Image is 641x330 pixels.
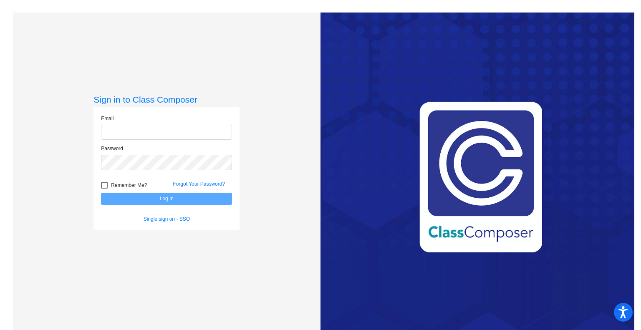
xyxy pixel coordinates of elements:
span: Remember Me? [111,180,147,190]
button: Log In [101,193,232,205]
label: Password [101,145,123,152]
a: Single sign on - SSO [144,216,190,222]
label: Email [101,115,114,122]
h3: Sign in to Class Composer [93,94,240,105]
a: Forgot Your Password? [173,181,225,187]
